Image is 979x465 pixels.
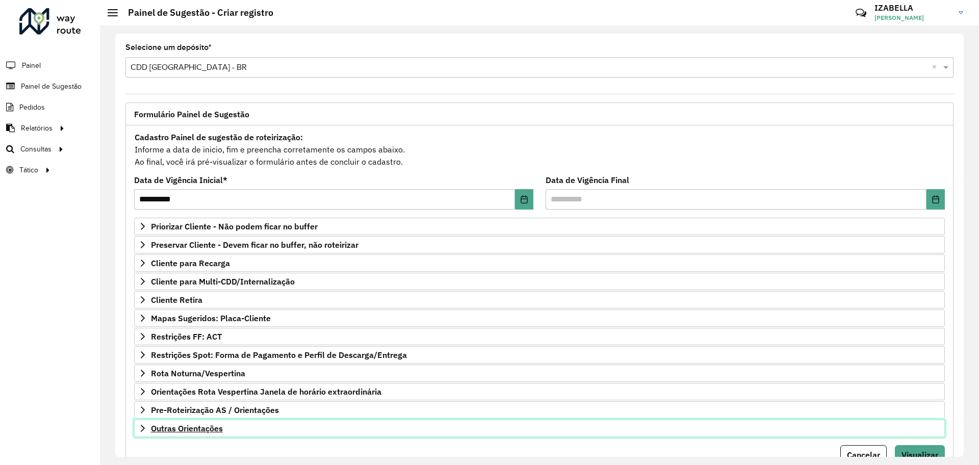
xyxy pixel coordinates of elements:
[134,236,945,253] a: Preservar Cliente - Devem ficar no buffer, não roteirizar
[874,13,951,22] span: [PERSON_NAME]
[134,420,945,437] a: Outras Orientações
[20,144,51,154] span: Consultas
[134,110,249,118] span: Formulário Painel de Sugestão
[151,424,223,432] span: Outras Orientações
[134,383,945,400] a: Orientações Rota Vespertina Janela de horário extraordinária
[125,41,212,54] label: Selecione um depósito
[151,222,318,230] span: Priorizar Cliente - Não podem ficar no buffer
[134,291,945,308] a: Cliente Retira
[847,450,880,460] span: Cancelar
[134,401,945,419] a: Pre-Roteirização AS / Orientações
[151,277,295,286] span: Cliente para Multi-CDD/Internalização
[151,259,230,267] span: Cliente para Recarga
[901,450,938,460] span: Visualizar
[151,241,358,249] span: Preservar Cliente - Devem ficar no buffer, não roteirizar
[874,3,951,13] h3: IZABELLA
[932,61,941,73] span: Clear all
[21,81,82,92] span: Painel de Sugestão
[926,189,945,210] button: Choose Date
[134,218,945,235] a: Priorizar Cliente - Não podem ficar no buffer
[850,2,872,24] a: Contato Rápido
[151,314,271,322] span: Mapas Sugeridos: Placa-Cliente
[151,387,381,396] span: Orientações Rota Vespertina Janela de horário extraordinária
[134,309,945,327] a: Mapas Sugeridos: Placa-Cliente
[134,328,945,345] a: Restrições FF: ACT
[22,60,41,71] span: Painel
[840,445,887,464] button: Cancelar
[151,369,245,377] span: Rota Noturna/Vespertina
[134,365,945,382] a: Rota Noturna/Vespertina
[19,165,38,175] span: Tático
[546,174,629,186] label: Data de Vigência Final
[135,132,303,142] strong: Cadastro Painel de sugestão de roteirização:
[515,189,533,210] button: Choose Date
[134,174,227,186] label: Data de Vigência Inicial
[151,351,407,359] span: Restrições Spot: Forma de Pagamento e Perfil de Descarga/Entrega
[134,273,945,290] a: Cliente para Multi-CDD/Internalização
[151,332,222,341] span: Restrições FF: ACT
[19,102,45,113] span: Pedidos
[134,131,945,168] div: Informe a data de inicio, fim e preencha corretamente os campos abaixo. Ao final, você irá pré-vi...
[151,406,279,414] span: Pre-Roteirização AS / Orientações
[895,445,945,464] button: Visualizar
[21,123,53,134] span: Relatórios
[151,296,202,304] span: Cliente Retira
[118,7,273,18] h2: Painel de Sugestão - Criar registro
[134,254,945,272] a: Cliente para Recarga
[134,346,945,364] a: Restrições Spot: Forma de Pagamento e Perfil de Descarga/Entrega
